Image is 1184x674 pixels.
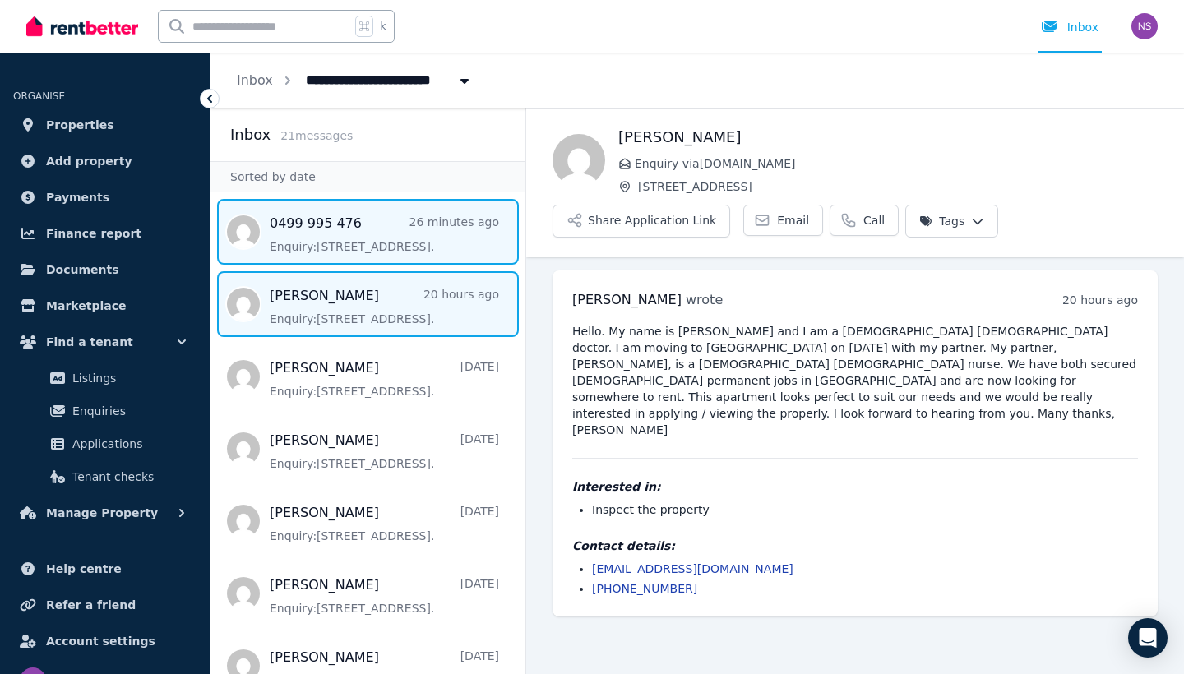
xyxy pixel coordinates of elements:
h1: [PERSON_NAME] [618,126,1158,149]
span: k [380,20,386,33]
a: Add property [13,145,197,178]
a: Tenant checks [20,460,190,493]
span: wrote [686,292,723,307]
span: [PERSON_NAME] [572,292,682,307]
li: Inspect the property [592,501,1138,518]
a: Marketplace [13,289,197,322]
span: Enquiry via [DOMAIN_NAME] [635,155,1158,172]
span: ORGANISE [13,90,65,102]
button: Tags [905,205,998,238]
span: [STREET_ADDRESS] [638,178,1158,195]
span: Marketplace [46,296,126,316]
h4: Contact details: [572,538,1138,554]
img: RentBetter [26,14,138,39]
span: Listings [72,368,183,388]
span: Tenant checks [72,467,183,487]
a: Documents [13,253,197,286]
a: Refer a friend [13,589,197,621]
span: Email [777,212,809,229]
a: Help centre [13,552,197,585]
span: Call [863,212,885,229]
a: [PERSON_NAME][DATE]Enquiry:[STREET_ADDRESS]. [270,575,499,616]
a: Finance report [13,217,197,250]
button: Manage Property [13,496,197,529]
span: Help centre [46,559,122,579]
img: Niamh Courtney [553,134,605,187]
a: Email [743,205,823,236]
a: Account settings [13,625,197,658]
span: Enquiries [72,401,183,421]
span: Add property [46,151,132,171]
time: 20 hours ago [1062,293,1138,307]
pre: Hello. My name is [PERSON_NAME] and I am a [DEMOGRAPHIC_DATA] [DEMOGRAPHIC_DATA] doctor. I am mov... [572,323,1138,438]
div: Open Intercom Messenger [1128,618,1168,658]
a: [PHONE_NUMBER] [592,582,697,595]
span: 21 message s [280,129,353,142]
a: [EMAIL_ADDRESS][DOMAIN_NAME] [592,562,793,575]
span: Payments [46,187,109,207]
a: [PERSON_NAME][DATE]Enquiry:[STREET_ADDRESS]. [270,503,499,544]
span: Refer a friend [46,595,136,615]
button: Share Application Link [553,205,730,238]
span: Properties [46,115,114,135]
h4: Interested in: [572,478,1138,495]
h2: Inbox [230,123,271,146]
span: Applications [72,434,183,454]
span: Find a tenant [46,332,133,352]
nav: Breadcrumb [210,53,499,108]
a: [PERSON_NAME][DATE]Enquiry:[STREET_ADDRESS]. [270,431,499,472]
span: Finance report [46,224,141,243]
span: Tags [919,213,964,229]
span: Documents [46,260,119,279]
span: Account settings [46,631,155,651]
a: Call [830,205,899,236]
a: Properties [13,108,197,141]
div: Sorted by date [210,161,525,192]
a: [PERSON_NAME][DATE]Enquiry:[STREET_ADDRESS]. [270,358,499,399]
a: Applications [20,427,190,460]
div: Inbox [1041,19,1098,35]
a: [PERSON_NAME]20 hours agoEnquiry:[STREET_ADDRESS]. [270,286,499,327]
img: Neil Shams [1131,13,1158,39]
a: Listings [20,362,190,395]
span: Manage Property [46,503,158,523]
a: Inbox [237,72,273,88]
a: Enquiries [20,395,190,427]
a: 0499 995 47626 minutes agoEnquiry:[STREET_ADDRESS]. [270,214,499,255]
a: Payments [13,181,197,214]
button: Find a tenant [13,325,197,358]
